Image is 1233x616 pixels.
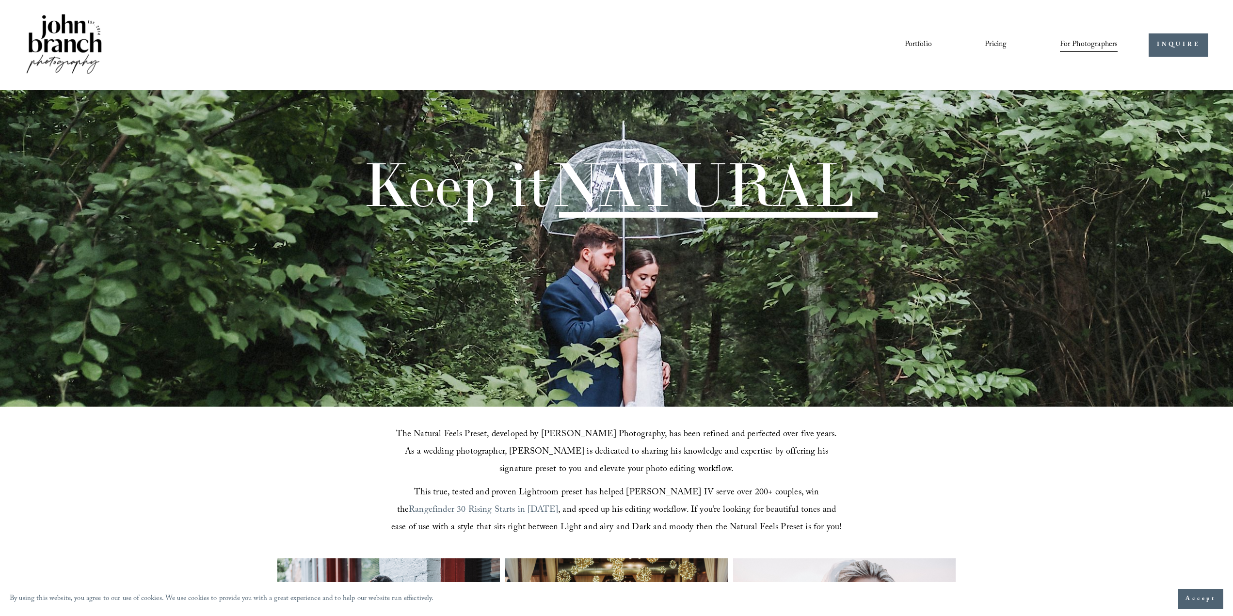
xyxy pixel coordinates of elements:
[1185,594,1216,604] span: Accept
[1060,37,1118,53] a: folder dropdown
[1149,33,1208,57] a: INQUIRE
[397,486,822,518] span: This true, tested and proven Lightroom preset has helped [PERSON_NAME] IV serve over 200+ couples...
[985,37,1007,53] a: Pricing
[363,155,854,215] h1: Keep it
[409,503,558,518] a: Rangefinder 30 Rising Starts in [DATE]
[25,12,103,78] img: John Branch IV Photography
[1060,37,1118,52] span: For Photographers
[1178,589,1223,609] button: Accept
[396,427,840,477] span: The Natural Feels Preset, developed by [PERSON_NAME] Photography, has been refined and perfected ...
[905,37,932,53] a: Portfolio
[550,146,854,222] span: NATURAL
[391,503,842,536] span: , and speed up his editing workflow. If you’re looking for beautiful tones and ease of use with a...
[10,592,434,606] p: By using this website, you agree to our use of cookies. We use cookies to provide you with a grea...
